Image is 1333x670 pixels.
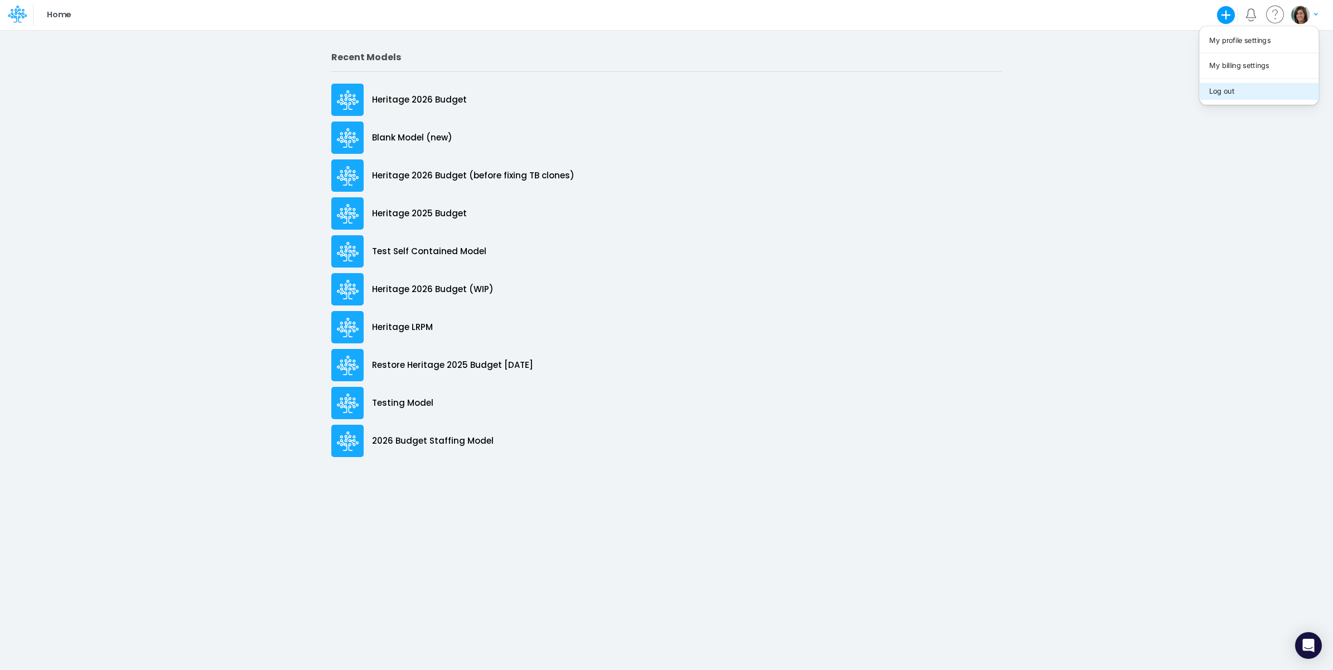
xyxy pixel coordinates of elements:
[1295,632,1322,659] div: Open Intercom Messenger
[47,9,71,21] p: Home
[331,81,1002,119] a: Heritage 2026 Budget
[331,195,1002,232] a: Heritage 2025 Budget
[372,397,433,410] p: Testing Model
[1199,57,1318,74] button: My billing settings
[372,245,486,258] p: Test Self Contained Model
[372,94,467,106] p: Heritage 2026 Budget
[1199,32,1318,49] button: My profile settings
[331,232,1002,270] a: Test Self Contained Model
[331,52,1002,62] h2: Recent Models
[1199,82,1318,100] button: Log out
[331,384,1002,422] a: Testing Model
[372,359,533,372] p: Restore Heritage 2025 Budget [DATE]
[331,119,1002,157] a: Blank Model (new)
[372,207,467,220] p: Heritage 2025 Budget
[331,308,1002,346] a: Heritage LRPM
[372,132,452,144] p: Blank Model (new)
[331,270,1002,308] a: Heritage 2026 Budget (WIP)
[331,346,1002,384] a: Restore Heritage 2025 Budget [DATE]
[372,435,494,448] p: 2026 Budget Staffing Model
[1245,8,1258,21] a: Notifications
[331,157,1002,195] a: Heritage 2026 Budget (before fixing TB clones)
[372,283,494,296] p: Heritage 2026 Budget (WIP)
[331,422,1002,460] a: 2026 Budget Staffing Model
[372,321,433,334] p: Heritage LRPM
[372,169,574,182] p: Heritage 2026 Budget (before fixing TB clones)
